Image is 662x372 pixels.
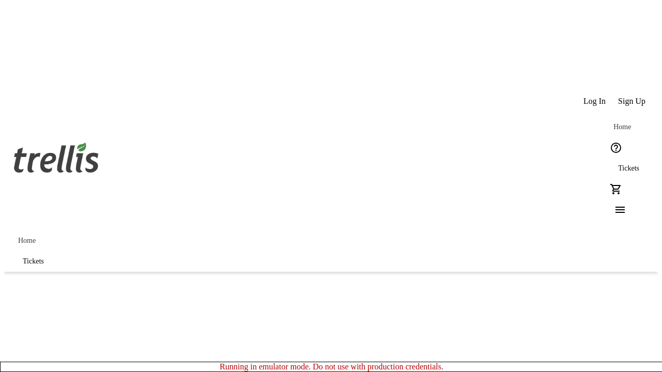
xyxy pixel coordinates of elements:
[606,199,626,220] button: Menu
[606,137,626,158] button: Help
[606,117,639,137] a: Home
[613,123,631,131] span: Home
[23,257,44,266] span: Tickets
[10,251,56,272] a: Tickets
[606,179,626,199] button: Cart
[612,91,652,112] button: Sign Up
[10,230,43,251] a: Home
[18,237,36,245] span: Home
[606,158,652,179] a: Tickets
[583,97,606,106] span: Log In
[10,131,102,183] img: Orient E2E Organization kdV6TotDfo's Logo
[618,164,639,173] span: Tickets
[618,97,645,106] span: Sign Up
[577,91,612,112] button: Log In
